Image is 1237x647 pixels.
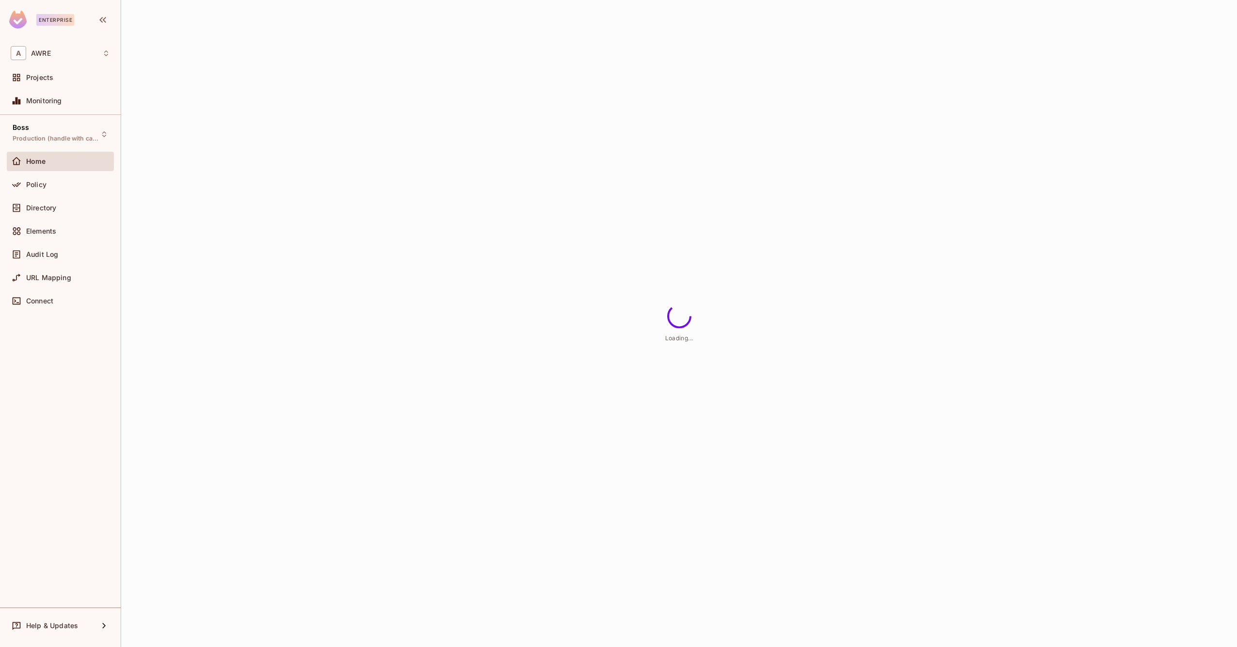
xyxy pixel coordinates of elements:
span: Connect [26,297,53,305]
span: Production (handle with care) [13,135,100,142]
div: Enterprise [36,14,74,26]
span: Policy [26,181,47,189]
span: Projects [26,74,53,81]
span: URL Mapping [26,274,71,282]
span: Boss [13,124,30,131]
span: Loading... [665,334,693,341]
span: A [11,46,26,60]
span: Elements [26,227,56,235]
span: Audit Log [26,251,58,258]
img: SReyMgAAAABJRU5ErkJggg== [9,11,27,29]
span: Directory [26,204,56,212]
span: Workspace: AWRE [31,49,51,57]
span: Home [26,158,46,165]
span: Monitoring [26,97,62,105]
span: Help & Updates [26,622,78,630]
